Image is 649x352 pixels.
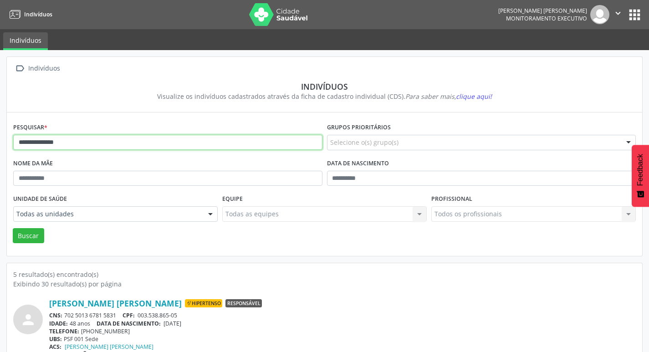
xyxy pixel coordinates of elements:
[632,145,649,207] button: Feedback - Mostrar pesquisa
[49,311,636,319] div: 702 5013 6781 5831
[431,192,472,206] label: Profissional
[613,8,623,18] i: 
[49,335,636,343] div: PSF 001 Sede
[123,311,135,319] span: CPF:
[636,154,644,186] span: Feedback
[456,92,492,101] span: clique aqui!
[13,62,26,75] i: 
[498,7,587,15] div: [PERSON_NAME] [PERSON_NAME]
[97,320,161,327] span: DATA DE NASCIMENTO:
[13,270,636,279] div: 5 resultado(s) encontrado(s)
[225,299,262,307] span: Responsável
[49,320,68,327] span: IDADE:
[49,335,62,343] span: UBS:
[26,62,61,75] div: Indivíduos
[49,298,182,308] a: [PERSON_NAME] [PERSON_NAME]
[609,5,627,24] button: 
[138,311,177,319] span: 003.538.865-05
[627,7,643,23] button: apps
[13,121,47,135] label: Pesquisar
[327,157,389,171] label: Data de nascimento
[65,343,153,351] a: [PERSON_NAME] [PERSON_NAME]
[3,32,48,50] a: Indivíduos
[13,192,67,206] label: Unidade de saúde
[20,82,629,92] div: Indivíduos
[222,192,243,206] label: Equipe
[49,320,636,327] div: 48 anos
[13,228,44,244] button: Buscar
[13,279,636,289] div: Exibindo 30 resultado(s) por página
[506,15,587,22] span: Monitoramento Executivo
[164,320,181,327] span: [DATE]
[20,92,629,101] div: Visualize os indivíduos cadastrados através da ficha de cadastro individual (CDS).
[49,327,636,335] div: [PHONE_NUMBER]
[16,209,199,219] span: Todas as unidades
[327,121,391,135] label: Grupos prioritários
[49,311,62,319] span: CNS:
[13,157,53,171] label: Nome da mãe
[330,138,399,147] span: Selecione o(s) grupo(s)
[405,92,492,101] i: Para saber mais,
[590,5,609,24] img: img
[49,343,61,351] span: ACS:
[24,10,52,18] span: Indivíduos
[6,7,52,22] a: Indivíduos
[13,62,61,75] a:  Indivíduos
[185,299,222,307] span: Hipertenso
[49,327,79,335] span: TELEFONE:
